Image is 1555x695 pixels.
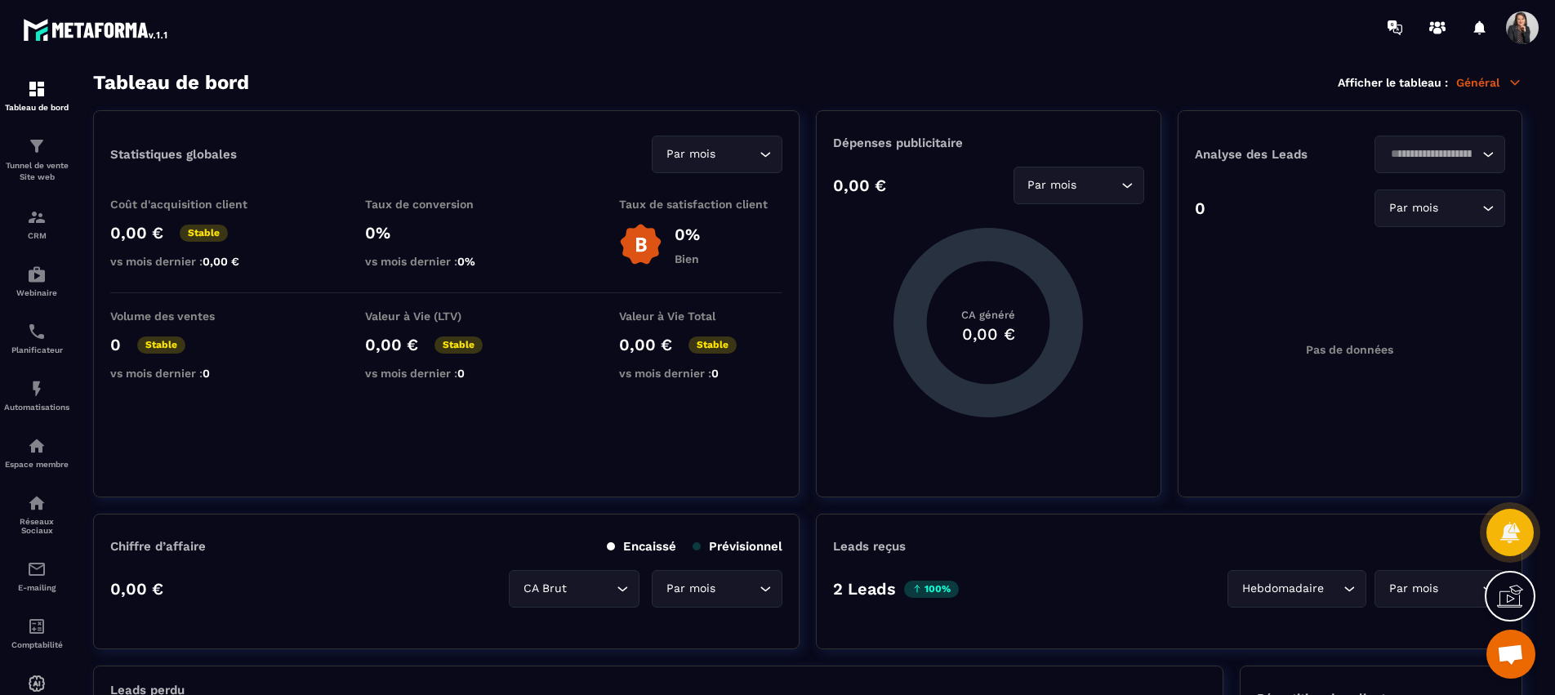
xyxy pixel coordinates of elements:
p: Stable [434,336,483,354]
p: Espace membre [4,460,69,469]
a: formationformationTableau de bord [4,67,69,124]
p: Chiffre d’affaire [110,539,206,554]
p: Prévisionnel [693,539,782,554]
p: vs mois dernier : [619,367,782,380]
span: 0% [457,255,475,268]
p: CRM [4,231,69,240]
p: Général [1456,75,1522,90]
p: 0% [675,225,700,244]
a: accountantaccountantComptabilité [4,604,69,662]
div: Search for option [1375,136,1505,173]
span: Par mois [1024,176,1080,194]
img: formation [27,79,47,99]
p: 0,00 € [110,223,163,243]
input: Search for option [719,145,755,163]
img: automations [27,265,47,284]
input: Search for option [1385,145,1478,163]
a: formationformationCRM [4,195,69,252]
p: vs mois dernier : [365,367,528,380]
p: Automatisations [4,403,69,412]
img: email [27,559,47,579]
input: Search for option [1441,199,1478,217]
p: Encaissé [607,539,676,554]
span: 0 [457,367,465,380]
a: emailemailE-mailing [4,547,69,604]
p: Valeur à Vie (LTV) [365,310,528,323]
a: social-networksocial-networkRéseaux Sociaux [4,481,69,547]
p: Stable [688,336,737,354]
span: 0 [203,367,210,380]
p: vs mois dernier : [110,367,274,380]
p: Tableau de bord [4,103,69,112]
p: 0,00 € [619,335,672,354]
img: b-badge-o.b3b20ee6.svg [619,223,662,266]
img: automations [27,674,47,693]
input: Search for option [570,580,613,598]
p: vs mois dernier : [365,255,528,268]
input: Search for option [1327,580,1339,598]
a: automationsautomationsEspace membre [4,424,69,481]
img: social-network [27,493,47,513]
p: 0,00 € [833,176,886,195]
div: Search for option [652,570,782,608]
a: automationsautomationsAutomatisations [4,367,69,424]
p: Taux de conversion [365,198,528,211]
p: Afficher le tableau : [1338,76,1448,89]
p: vs mois dernier : [110,255,274,268]
p: 0 [1195,198,1205,218]
span: Par mois [1385,199,1441,217]
img: formation [27,136,47,156]
input: Search for option [719,580,755,598]
input: Search for option [1080,176,1117,194]
p: Leads reçus [833,539,906,554]
p: Coût d'acquisition client [110,198,274,211]
p: 100% [904,581,959,598]
p: 0% [365,223,528,243]
p: Analyse des Leads [1195,147,1350,162]
div: Search for option [652,136,782,173]
p: Stable [137,336,185,354]
span: 0,00 € [203,255,239,268]
a: automationsautomationsWebinaire [4,252,69,310]
p: E-mailing [4,583,69,592]
p: Bien [675,252,700,265]
p: Comptabilité [4,640,69,649]
p: 0,00 € [365,335,418,354]
span: Par mois [662,145,719,163]
div: Search for option [1228,570,1366,608]
a: schedulerschedulerPlanificateur [4,310,69,367]
input: Search for option [1441,580,1478,598]
div: Search for option [1375,570,1505,608]
p: 2 Leads [833,579,896,599]
p: Planificateur [4,345,69,354]
p: 0,00 € [110,579,163,599]
img: logo [23,15,170,44]
a: formationformationTunnel de vente Site web [4,124,69,195]
p: Volume des ventes [110,310,274,323]
img: formation [27,207,47,227]
span: CA Brut [519,580,570,598]
div: Search for option [1375,189,1505,227]
span: 0 [711,367,719,380]
p: Webinaire [4,288,69,297]
div: Ouvrir le chat [1486,630,1535,679]
img: automations [27,436,47,456]
span: Par mois [662,580,719,598]
p: Taux de satisfaction client [619,198,782,211]
p: Tunnel de vente Site web [4,160,69,183]
p: Valeur à Vie Total [619,310,782,323]
h3: Tableau de bord [93,71,249,94]
span: Hebdomadaire [1238,580,1327,598]
p: Statistiques globales [110,147,237,162]
p: Dépenses publicitaire [833,136,1143,150]
div: Search for option [509,570,639,608]
span: Par mois [1385,580,1441,598]
img: scheduler [27,322,47,341]
p: 0 [110,335,121,354]
p: Pas de données [1306,343,1393,356]
p: Stable [180,225,228,242]
img: automations [27,379,47,399]
p: Réseaux Sociaux [4,517,69,535]
img: accountant [27,617,47,636]
div: Search for option [1014,167,1144,204]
